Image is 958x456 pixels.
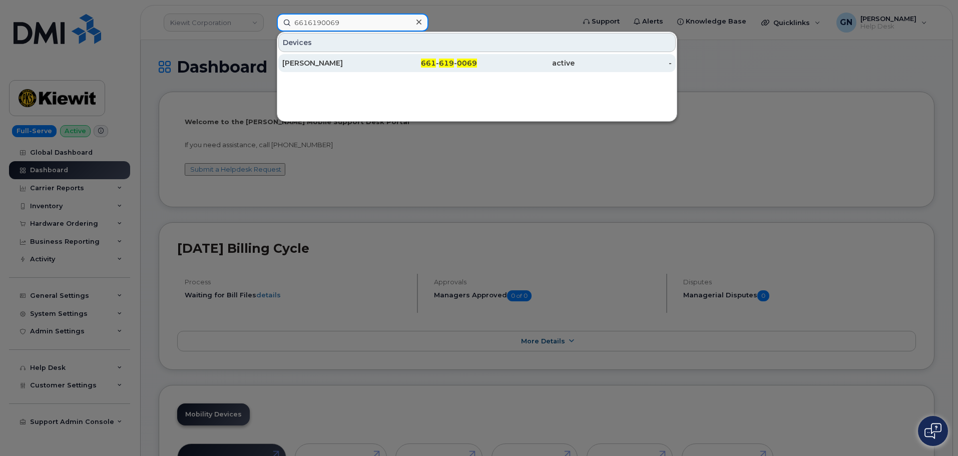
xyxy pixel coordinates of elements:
span: 661 [421,59,436,68]
a: [PERSON_NAME]661-619-0069active- [278,54,676,72]
div: - - [380,58,477,68]
div: Devices [278,33,676,52]
div: - [575,58,672,68]
span: 0069 [457,59,477,68]
img: Open chat [924,423,941,439]
div: [PERSON_NAME] [282,58,380,68]
div: active [477,58,575,68]
span: 619 [439,59,454,68]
